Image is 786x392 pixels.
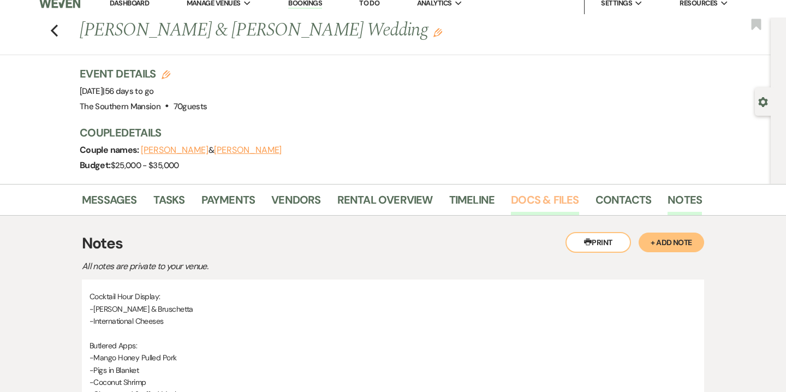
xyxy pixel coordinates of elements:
[449,191,495,215] a: Timeline
[82,259,464,274] p: All notes are private to your venue.
[80,66,207,81] h3: Event Details
[90,377,146,387] span: -Coconut Shrimp
[80,125,691,140] h3: Couple Details
[153,191,185,215] a: Tasks
[337,191,433,215] a: Rental Overview
[596,191,652,215] a: Contacts
[141,146,209,155] button: [PERSON_NAME]
[565,232,631,253] button: Print
[80,86,153,97] span: [DATE]
[80,101,160,112] span: The Southern Mansion
[668,191,702,215] a: Notes
[271,191,320,215] a: Vendors
[80,144,141,156] span: Couple names:
[90,316,164,326] span: -International Cheeses
[103,86,153,97] span: |
[141,145,282,156] span: &
[90,304,193,314] span: -[PERSON_NAME] & Bruschetta
[111,160,179,171] span: $25,000 - $35,000
[80,159,111,171] span: Budget:
[82,232,704,255] h3: Notes
[105,86,154,97] span: 56 days to go
[90,353,177,363] span: -Mango Honey Pulled Pork
[174,101,207,112] span: 70 guests
[433,27,442,37] button: Edit
[758,96,768,106] button: Open lead details
[214,146,282,155] button: [PERSON_NAME]
[90,292,160,301] span: Cocktail Hour Display:
[82,191,137,215] a: Messages
[639,233,704,252] button: + Add Note
[80,17,569,44] h1: [PERSON_NAME] & [PERSON_NAME] Wedding
[90,341,137,351] span: Butlered Apps:
[90,365,139,375] span: -Pigs in Blanket
[511,191,579,215] a: Docs & Files
[201,191,255,215] a: Payments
